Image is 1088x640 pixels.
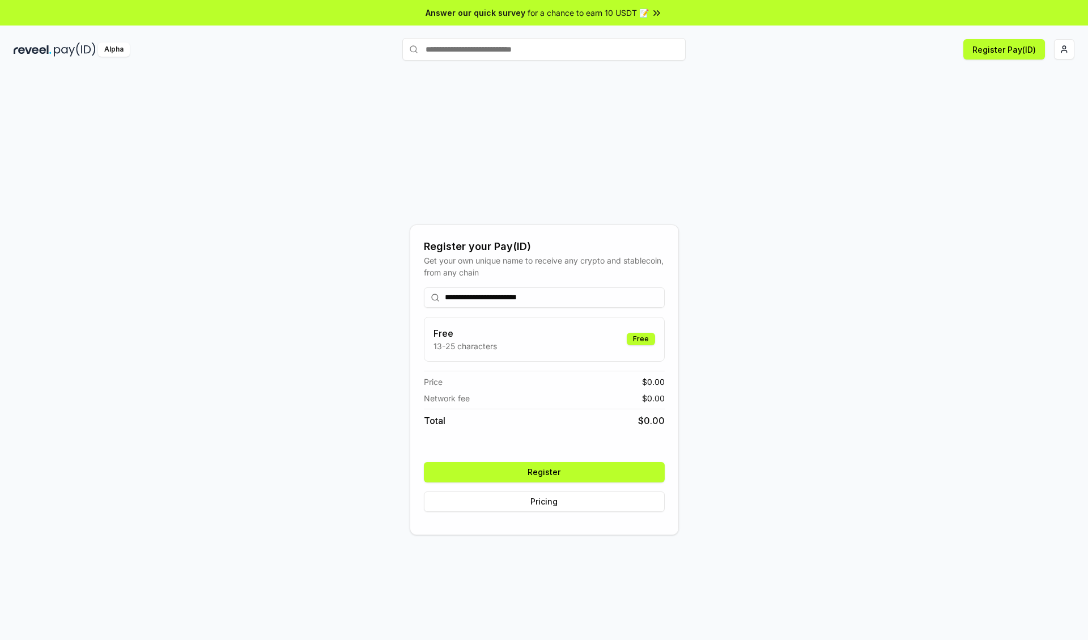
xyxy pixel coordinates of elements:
[98,43,130,57] div: Alpha
[638,414,665,427] span: $ 0.00
[424,462,665,482] button: Register
[424,392,470,404] span: Network fee
[528,7,649,19] span: for a chance to earn 10 USDT 📝
[642,392,665,404] span: $ 0.00
[424,376,443,388] span: Price
[642,376,665,388] span: $ 0.00
[424,239,665,255] div: Register your Pay(ID)
[627,333,655,345] div: Free
[433,327,497,340] h3: Free
[54,43,96,57] img: pay_id
[433,340,497,352] p: 13-25 characters
[963,39,1045,60] button: Register Pay(ID)
[424,255,665,278] div: Get your own unique name to receive any crypto and stablecoin, from any chain
[424,414,445,427] span: Total
[14,43,52,57] img: reveel_dark
[424,491,665,512] button: Pricing
[426,7,525,19] span: Answer our quick survey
